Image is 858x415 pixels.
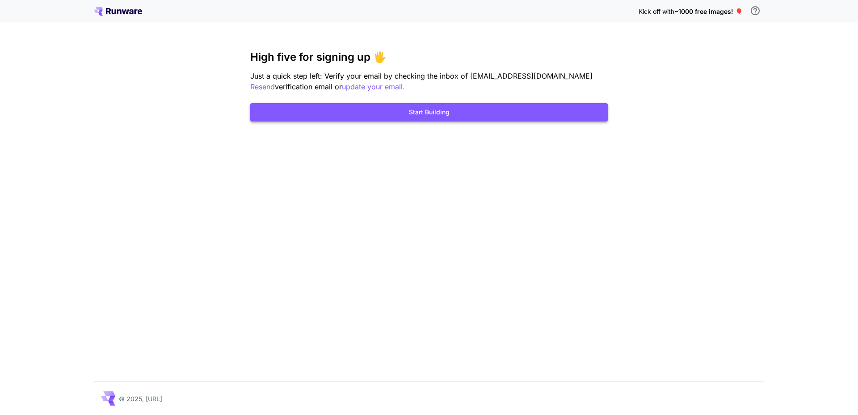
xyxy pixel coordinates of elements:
button: Resend [250,81,275,92]
span: ~1000 free images! 🎈 [674,8,743,15]
p: © 2025, [URL] [119,394,162,403]
h3: High five for signing up 🖐️ [250,51,608,63]
button: update your email. [342,81,405,92]
span: Kick off with [639,8,674,15]
span: verification email or [275,82,342,91]
button: Start Building [250,103,608,122]
button: In order to qualify for free credit, you need to sign up with a business email address and click ... [746,2,764,20]
span: Just a quick step left: Verify your email by checking the inbox of [EMAIL_ADDRESS][DOMAIN_NAME] [250,71,593,80]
